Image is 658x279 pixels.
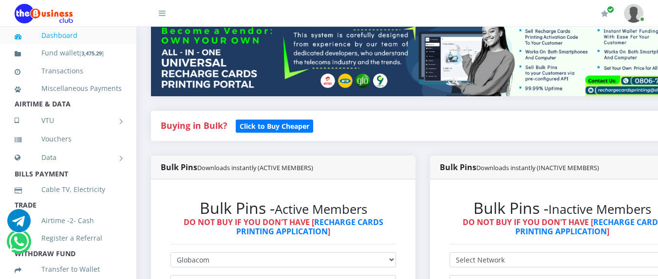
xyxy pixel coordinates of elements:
[440,162,599,173] strong: Bulk Pins
[15,4,73,23] img: Logo
[601,10,608,17] i: Renew/Upgrade Subscription
[15,108,122,133] a: VTU
[240,122,309,131] b: Click to Buy Cheaper
[9,237,29,253] a: Chat for support
[236,120,313,131] a: Click to Buy Cheaper
[197,163,313,172] small: Downloads instantly (ACTIVE MEMBERS)
[15,227,122,249] a: Register a Referral
[15,77,122,100] a: Miscellaneous Payments
[15,209,122,232] a: Airtime -2- Cash
[548,201,651,218] small: Inactive Members
[79,50,104,57] small: [ ]
[15,60,122,82] a: Transactions
[15,128,122,150] a: Vouchers
[184,217,383,237] strong: DO NOT BUY IF YOU DON'T HAVE [ ]
[7,216,31,232] a: Chat for support
[161,162,313,173] strong: Bulk Pins
[81,50,102,57] b: 3,475.29
[624,4,643,23] img: User
[15,24,122,47] a: Dashboard
[476,163,599,172] small: Downloads instantly (INACTIVE MEMBERS)
[236,217,383,237] a: RECHARGE CARDS PRINTING APPLICATION
[15,178,122,201] a: Cable TV, Electricity
[607,6,614,13] span: Renew/Upgrade Subscription
[170,199,396,217] h2: Bulk Pins -
[275,201,367,218] small: Active Members
[15,42,122,65] a: Fund wallet[3,475.29]
[15,145,122,170] a: Data
[161,120,227,131] strong: Buying in Bulk?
